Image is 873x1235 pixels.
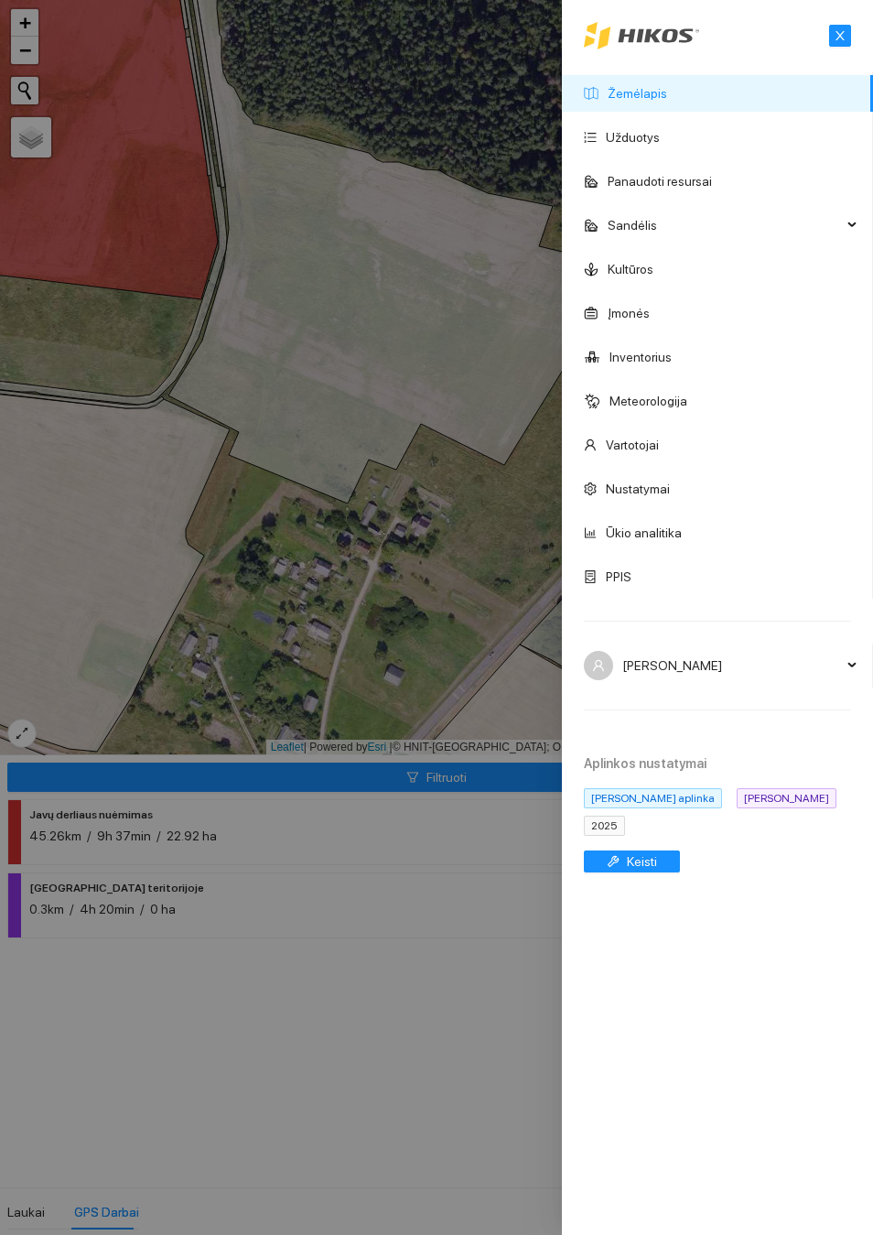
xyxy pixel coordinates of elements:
span: [PERSON_NAME] aplinka [584,788,722,808]
a: Įmonės [608,306,650,320]
a: Žemėlapis [608,86,667,101]
span: 2025 [584,816,625,836]
a: Vartotojai [606,438,659,452]
a: Meteorologija [609,394,687,408]
span: close [830,29,850,42]
span: Sandėlis [608,207,842,244]
a: Užduotys [606,130,660,145]
a: Ūkio analitika [606,525,682,540]
span: [PERSON_NAME] [622,647,842,684]
span: tool [607,855,620,870]
span: Keisti [627,851,657,872]
a: Inventorius [609,350,672,364]
button: close [829,25,851,47]
span: user [592,659,605,672]
button: toolKeisti [584,850,680,872]
a: Panaudoti resursai [608,174,712,189]
a: Kultūros [608,262,653,276]
a: Nustatymai [606,482,670,496]
span: [PERSON_NAME] [737,788,836,808]
strong: Aplinkos nustatymai [584,756,706,771]
a: PPIS [606,569,631,584]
